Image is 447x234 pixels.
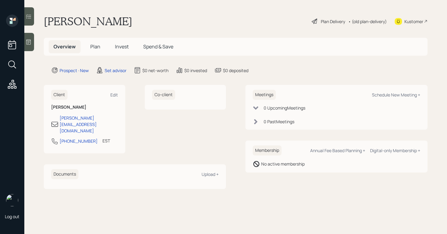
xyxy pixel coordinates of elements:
[90,43,100,50] span: Plan
[404,18,423,25] div: Kustomer
[5,214,19,219] div: Log out
[253,90,276,100] h6: Meetings
[44,15,132,28] h1: [PERSON_NAME]
[152,90,175,100] h6: Co-client
[110,92,118,98] div: Edit
[264,105,305,111] div: 0 Upcoming Meeting s
[51,105,118,110] h6: [PERSON_NAME]
[372,92,420,98] div: Schedule New Meeting +
[60,67,89,74] div: Prospect · New
[51,90,68,100] h6: Client
[370,148,420,153] div: Digital-only Membership +
[223,67,248,74] div: $0 deposited
[264,118,294,125] div: 0 Past Meeting s
[102,138,110,144] div: EST
[142,67,168,74] div: $0 net-worth
[348,18,387,25] div: • (old plan-delivery)
[105,67,126,74] div: Set advisor
[261,161,305,167] div: No active membership
[253,145,282,155] h6: Membership
[321,18,345,25] div: Plan Delivery
[184,67,207,74] div: $0 invested
[60,115,118,134] div: [PERSON_NAME][EMAIL_ADDRESS][DOMAIN_NAME]
[202,171,219,177] div: Upload +
[60,138,98,144] div: [PHONE_NUMBER]
[143,43,173,50] span: Spend & Save
[115,43,129,50] span: Invest
[310,148,365,153] div: Annual Fee Based Planning +
[51,169,78,179] h6: Documents
[54,43,76,50] span: Overview
[6,194,18,206] img: retirable_logo.png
